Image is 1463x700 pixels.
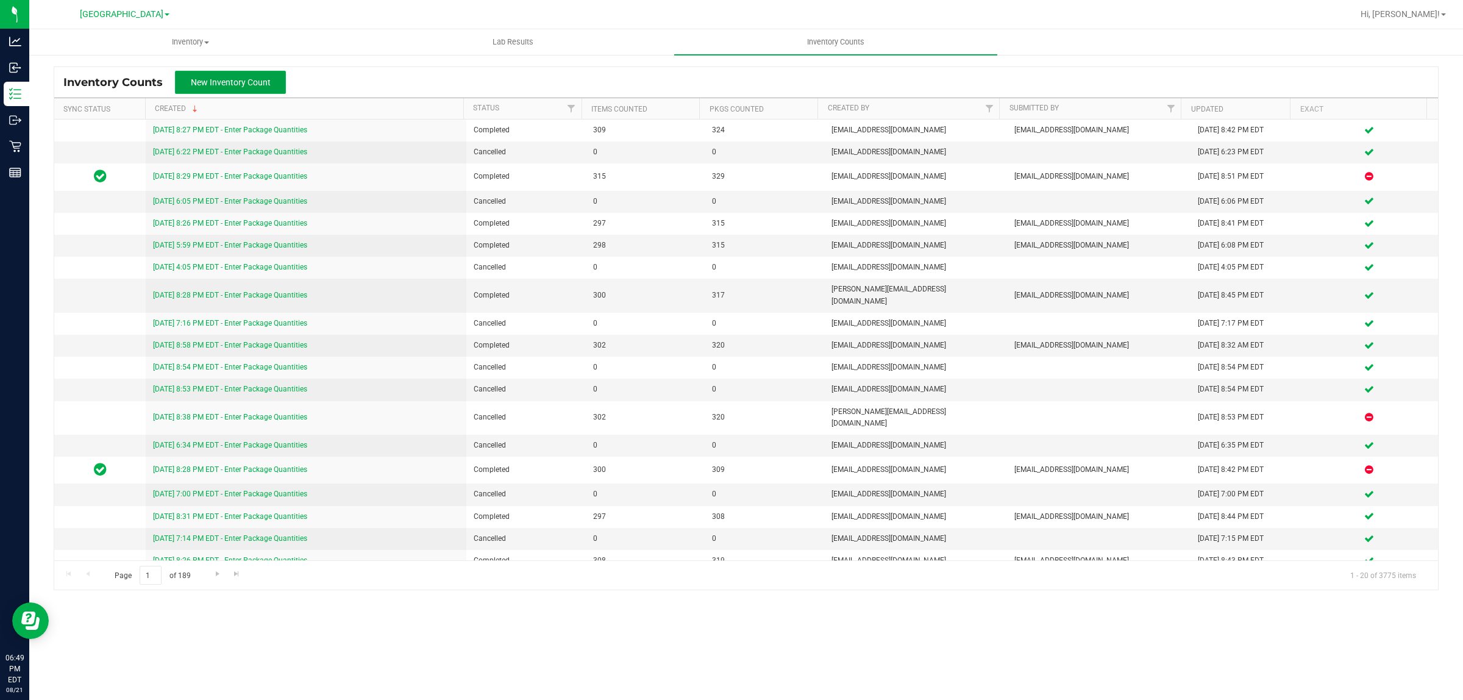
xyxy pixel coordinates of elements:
[473,104,499,112] a: Status
[831,318,1000,329] span: [EMAIL_ADDRESS][DOMAIN_NAME]
[712,196,816,207] span: 0
[9,140,21,152] inline-svg: Retail
[1198,533,1293,545] div: [DATE] 7:15 PM EDT
[1198,124,1293,136] div: [DATE] 8:42 PM EDT
[5,652,24,685] p: 06:49 PM EDT
[1198,488,1293,500] div: [DATE] 7:00 PM EDT
[593,464,697,476] span: 300
[593,318,697,329] span: 0
[153,241,307,249] a: [DATE] 5:59 PM EDT - Enter Package Quantities
[474,262,578,273] span: Cancelled
[153,512,307,521] a: [DATE] 8:31 PM EDT - Enter Package Quantities
[1198,440,1293,451] div: [DATE] 6:35 PM EDT
[831,196,1000,207] span: [EMAIL_ADDRESS][DOMAIN_NAME]
[352,29,674,55] a: Lab Results
[1198,171,1293,182] div: [DATE] 8:51 PM EDT
[712,511,816,523] span: 308
[712,533,816,545] span: 0
[593,533,697,545] span: 0
[1009,104,1059,112] a: Submitted By
[474,533,578,545] span: Cancelled
[831,262,1000,273] span: [EMAIL_ADDRESS][DOMAIN_NAME]
[593,362,697,373] span: 0
[1198,464,1293,476] div: [DATE] 8:42 PM EDT
[153,219,307,227] a: [DATE] 8:26 PM EDT - Enter Package Quantities
[593,196,697,207] span: 0
[1198,218,1293,229] div: [DATE] 8:41 PM EDT
[153,534,307,543] a: [DATE] 7:14 PM EDT - Enter Package Quantities
[831,464,1000,476] span: [EMAIL_ADDRESS][DOMAIN_NAME]
[593,488,697,500] span: 0
[1014,464,1183,476] span: [EMAIL_ADDRESS][DOMAIN_NAME]
[1340,566,1426,584] span: 1 - 20 of 3775 items
[153,197,307,205] a: [DATE] 6:05 PM EDT - Enter Package Quantities
[1191,105,1223,113] a: Updated
[1198,196,1293,207] div: [DATE] 6:06 PM EDT
[153,148,307,156] a: [DATE] 6:22 PM EDT - Enter Package Quantities
[712,384,816,395] span: 0
[474,440,578,451] span: Cancelled
[593,511,697,523] span: 297
[712,124,816,136] span: 324
[9,114,21,126] inline-svg: Outbound
[1198,555,1293,566] div: [DATE] 8:43 PM EDT
[710,105,764,113] a: Pkgs Counted
[474,146,578,158] span: Cancelled
[831,240,1000,251] span: [EMAIL_ADDRESS][DOMAIN_NAME]
[831,511,1000,523] span: [EMAIL_ADDRESS][DOMAIN_NAME]
[474,240,578,251] span: Completed
[831,440,1000,451] span: [EMAIL_ADDRESS][DOMAIN_NAME]
[208,566,226,582] a: Go to the next page
[30,37,351,48] span: Inventory
[831,284,1000,307] span: [PERSON_NAME][EMAIL_ADDRESS][DOMAIN_NAME]
[712,171,816,182] span: 329
[474,196,578,207] span: Cancelled
[153,126,307,134] a: [DATE] 8:27 PM EDT - Enter Package Quantities
[474,412,578,423] span: Cancelled
[1361,9,1440,19] span: Hi, [PERSON_NAME]!
[175,71,286,94] button: New Inventory Count
[593,146,697,158] span: 0
[228,566,246,582] a: Go to the last page
[1014,511,1183,523] span: [EMAIL_ADDRESS][DOMAIN_NAME]
[191,77,271,87] span: New Inventory Count
[593,240,697,251] span: 298
[712,440,816,451] span: 0
[63,105,110,113] a: Sync Status
[1290,98,1426,120] th: Exact
[831,340,1000,351] span: [EMAIL_ADDRESS][DOMAIN_NAME]
[153,385,307,393] a: [DATE] 8:53 PM EDT - Enter Package Quantities
[474,488,578,500] span: Cancelled
[831,218,1000,229] span: [EMAIL_ADDRESS][DOMAIN_NAME]
[153,413,307,421] a: [DATE] 8:38 PM EDT - Enter Package Quantities
[712,362,816,373] span: 0
[712,412,816,423] span: 320
[1198,318,1293,329] div: [DATE] 7:17 PM EDT
[831,533,1000,545] span: [EMAIL_ADDRESS][DOMAIN_NAME]
[474,555,578,566] span: Completed
[1014,240,1183,251] span: [EMAIL_ADDRESS][DOMAIN_NAME]
[29,29,352,55] a: Inventory
[712,340,816,351] span: 320
[153,341,307,349] a: [DATE] 8:58 PM EDT - Enter Package Quantities
[1014,340,1183,351] span: [EMAIL_ADDRESS][DOMAIN_NAME]
[12,602,49,639] iframe: Resource center
[593,340,697,351] span: 302
[1198,384,1293,395] div: [DATE] 8:54 PM EDT
[1014,555,1183,566] span: [EMAIL_ADDRESS][DOMAIN_NAME]
[474,318,578,329] span: Cancelled
[1198,240,1293,251] div: [DATE] 6:08 PM EDT
[712,262,816,273] span: 0
[153,441,307,449] a: [DATE] 6:34 PM EDT - Enter Package Quantities
[593,218,697,229] span: 297
[9,88,21,100] inline-svg: Inventory
[828,104,869,112] a: Created By
[593,124,697,136] span: 309
[1198,511,1293,523] div: [DATE] 8:44 PM EDT
[474,464,578,476] span: Completed
[5,685,24,695] p: 08/21
[1161,98,1181,119] a: Filter
[155,104,200,113] a: Created
[1014,171,1183,182] span: [EMAIL_ADDRESS][DOMAIN_NAME]
[1014,124,1183,136] span: [EMAIL_ADDRESS][DOMAIN_NAME]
